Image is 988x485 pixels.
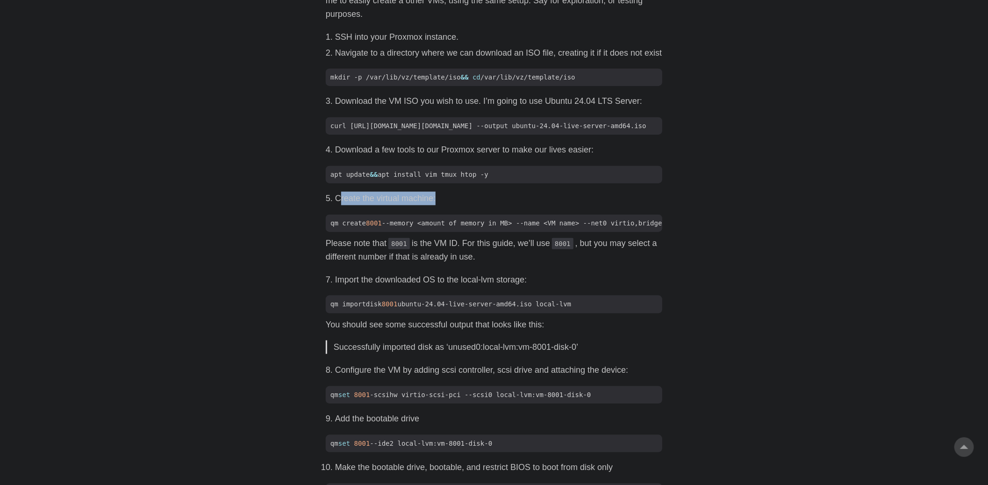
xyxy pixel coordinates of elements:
li: Navigate to a directory where we can download an ISO file, creating it if it does not exist [335,46,662,60]
li: Import the downloaded OS to the local-lvm storage: [335,273,662,287]
span: set [338,391,350,398]
li: Download a few tools to our Proxmox server to make our lives easier: [335,143,662,157]
span: qm --ide2 local-lvm:vm-8001-disk-0 [326,439,497,449]
span: mkdir -p /var/lib/vz/template/iso /var/lib/vz/template/iso [326,72,580,82]
span: qm importdisk ubuntu-24.04-live-server-amd64.iso local-lvm [326,299,576,309]
span: && [370,171,378,178]
span: qm create --memory <amount of memory in MB> --name <VM name> --net0 virtio,bridge vmbr0 [326,218,690,228]
span: && [461,73,469,81]
span: 8001 [354,440,370,447]
li: Configure the VM by adding scsi controller, scsi drive and attaching the device: [335,363,662,377]
p: Please note that is the VM ID. For this guide, we’ll use , but you may select a different number ... [326,237,662,264]
span: curl [URL][DOMAIN_NAME][DOMAIN_NAME] --output ubuntu-24.04-live-server-amd64.iso [326,121,651,131]
a: go to top [954,437,974,457]
span: 8001 [382,300,398,308]
span: apt update apt install vim tmux htop -y [326,170,493,180]
span: set [338,440,350,447]
li: Create the virtual machine: [335,192,662,205]
span: cd [473,73,480,81]
span: qm -scsihw virtio-scsi-pci --scsi0 local-lvm:vm-8001-disk-0 [326,390,596,400]
p: Successfully imported disk as ‘unused0:local-lvm:vm-8001-disk-0’ [334,340,656,354]
span: = [662,219,666,227]
span: 8001 [366,219,382,227]
li: Add the bootable drive [335,412,662,426]
code: 8001 [388,238,410,249]
code: 8001 [552,238,573,249]
p: You should see some successful output that looks like this: [326,318,662,332]
li: Make the bootable drive, bootable, and restrict BIOS to boot from disk only [335,461,662,474]
span: 8001 [354,391,370,398]
li: Download the VM ISO you wish to use. I’m going to use Ubuntu 24.04 LTS Server: [335,94,662,108]
li: SSH into your Proxmox instance. [335,30,662,44]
